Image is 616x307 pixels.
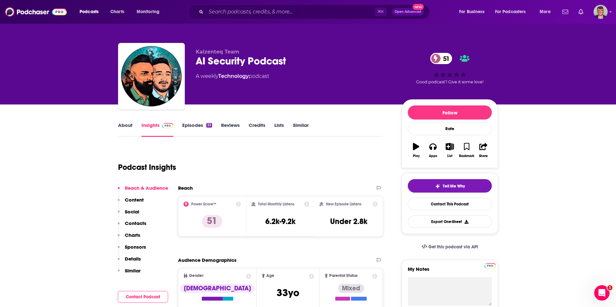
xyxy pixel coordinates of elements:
h1: Podcast Insights [118,162,176,172]
span: New [413,4,424,10]
a: Episodes33 [182,122,212,137]
button: Play [408,139,424,162]
button: Charts [118,232,140,244]
p: Sponsors [125,244,146,250]
button: List [441,139,458,162]
span: Podcasts [80,7,98,16]
button: Open AdvancedNew [392,8,424,16]
button: tell me why sparkleTell Me Why [408,179,492,193]
a: Credits [249,122,265,137]
span: 33 yo [277,286,299,299]
button: open menu [132,7,168,17]
div: 33 [206,123,212,128]
span: Kaizenteq Team [196,49,239,55]
span: ⌘ K [375,8,387,16]
img: tell me why sparkle [435,184,440,189]
input: Search podcasts, credits, & more... [206,7,375,17]
h2: Power Score™ [191,202,216,206]
p: Charts [125,232,140,238]
h2: Reach [178,185,193,191]
button: Social [118,209,139,220]
a: Show notifications dropdown [576,6,586,17]
span: Get this podcast via API [428,244,478,250]
div: Bookmark [459,154,474,158]
div: List [447,154,452,158]
button: Share [475,139,492,162]
a: Similar [293,122,309,137]
div: 51Good podcast? Give it some love! [402,49,498,88]
button: Similar [118,268,141,279]
a: Get this podcast via API [416,239,483,255]
button: Details [118,256,141,268]
span: 1 [607,285,612,290]
img: Podchaser Pro [162,123,173,128]
button: Sponsors [118,244,146,256]
h2: Audience Demographics [178,257,236,263]
p: Contacts [125,220,146,226]
img: Podchaser Pro [484,263,496,268]
span: For Business [459,7,484,16]
button: Content [118,197,144,209]
a: Show notifications dropdown [560,6,571,17]
button: open menu [535,7,559,17]
p: Details [125,256,141,262]
button: Show profile menu [594,5,608,19]
h3: Under 2.8k [330,217,367,226]
button: Contact Podcast [118,291,168,303]
button: open menu [455,7,492,17]
span: Logged in as AndyShane [594,5,608,19]
a: Lists [274,122,284,137]
span: 51 [437,53,452,64]
p: Social [125,209,139,215]
button: Apps [424,139,441,162]
h2: New Episode Listens [326,202,361,206]
span: Monitoring [137,7,159,16]
div: [DEMOGRAPHIC_DATA] [180,284,255,293]
img: User Profile [594,5,608,19]
span: Age [266,274,274,278]
label: My Notes [408,266,492,277]
h3: 6.2k-9.2k [265,217,295,226]
div: Share [479,154,488,158]
span: Open Advanced [395,10,421,13]
p: 51 [202,215,222,228]
a: Charts [106,7,128,17]
span: Gender [189,274,203,278]
p: Content [125,197,144,203]
img: Podchaser - Follow, Share and Rate Podcasts [5,6,67,18]
a: Pro website [484,262,496,268]
button: Follow [408,105,492,120]
button: Contacts [118,220,146,232]
button: Bookmark [458,139,475,162]
a: About [118,122,133,137]
button: Export One-Sheet [408,215,492,228]
div: Play [413,154,420,158]
h2: Total Monthly Listens [258,202,294,206]
span: Charts [110,7,124,16]
button: open menu [75,7,107,17]
button: Reach & Audience [118,185,168,197]
a: Contact This Podcast [408,198,492,210]
div: Mixed [338,284,364,293]
p: Reach & Audience [125,185,168,191]
a: Reviews [221,122,240,137]
span: More [540,7,551,16]
p: Similar [125,268,141,274]
span: Good podcast? Give it some love! [416,79,483,84]
a: InsightsPodchaser Pro [141,122,173,137]
div: Search podcasts, credits, & more... [194,4,436,19]
span: Tell Me Why [443,184,465,189]
a: Technology [218,73,249,79]
button: open menu [491,7,535,17]
div: Apps [429,154,437,158]
a: 51 [430,53,452,64]
span: Parental Status [329,274,358,278]
iframe: Intercom live chat [594,285,610,301]
img: AI Security Podcast [119,44,184,108]
div: Rate [408,122,492,135]
span: For Podcasters [495,7,526,16]
div: A weekly podcast [196,72,269,80]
